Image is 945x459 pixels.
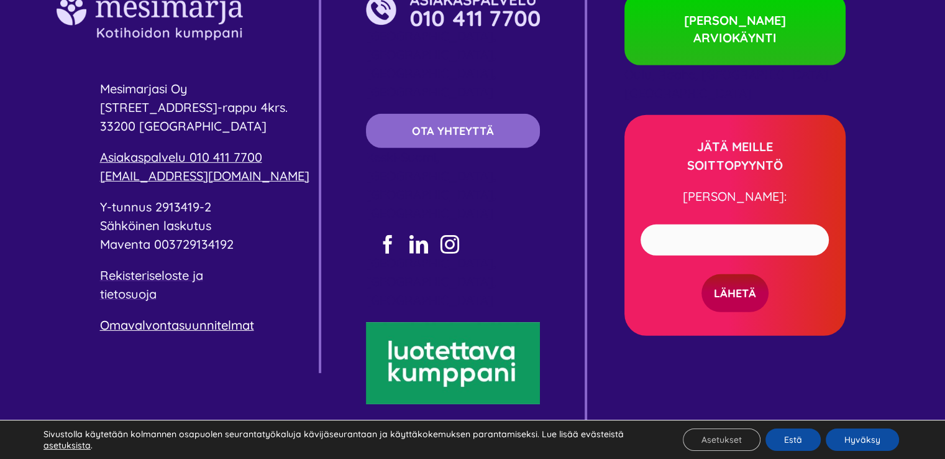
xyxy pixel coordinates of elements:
button: Hyväksy [826,429,899,451]
a: Omavalvontasuunnitelmat [100,317,254,333]
span: 33200 [GEOGRAPHIC_DATA] [100,118,267,134]
strong: JÄTÄ MEILLE SOITTOPYYNTÖ [687,139,783,173]
a: facebook [378,235,397,254]
a: instagram [441,235,459,254]
input: LÄHETÄ [701,274,769,312]
span: Sähköinen laskutus [100,218,211,233]
span: Y-tunnus 2913419-2 [100,199,211,215]
p: Sivustolla käytetään kolmannen osapuolen seurantatyökaluja kävijäseurantaan ja käyttäkokemuksen p... [43,429,652,451]
span: Mesimarjasi Oy [100,81,188,96]
button: Estä [765,429,821,451]
span: [GEOGRAPHIC_DATA], [GEOGRAPHIC_DATA], [GEOGRAPHIC_DATA], [GEOGRAPHIC_DATA] [366,28,496,100]
form: Yhteydenottolomake [641,218,828,312]
button: asetuksista [43,440,91,451]
span: [GEOGRAPHIC_DATA], [GEOGRAPHIC_DATA], [GEOGRAPHIC_DATA] [366,255,496,308]
span: Maventa 003729134192 [100,236,234,252]
span: Keski-Suomi, [GEOGRAPHIC_DATA], [GEOGRAPHIC_DATA], [GEOGRAPHIC_DATA] [366,149,496,221]
span: [STREET_ADDRESS]-rappu 4krs. [100,100,288,115]
span: Oulu, Raahe, [GEOGRAPHIC_DATA], [GEOGRAPHIC_DATA] [624,67,831,101]
a: linkedin [409,235,428,254]
a: OTA YHTEYTTÄ [366,114,541,148]
a: Asiakaspalvelu 010 411 7700 [100,149,262,165]
a: [EMAIL_ADDRESS][DOMAIN_NAME] [100,168,309,183]
span: [PERSON_NAME] ARVIOKÄYNTI [655,12,815,47]
span: OTA YHTEYTTÄ [412,124,494,137]
span: [PERSON_NAME]: [683,188,787,204]
a: Rekisteriseloste ja tietosuoja [100,267,203,302]
button: Asetukset [683,429,760,451]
